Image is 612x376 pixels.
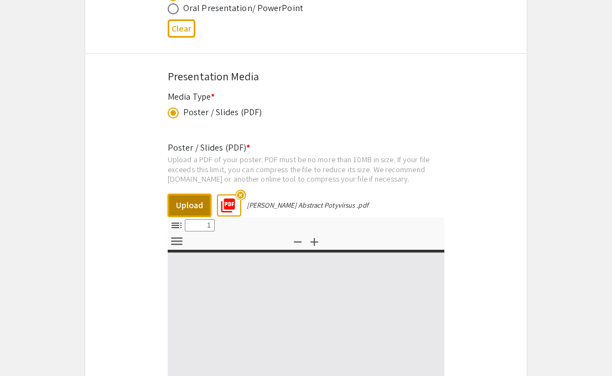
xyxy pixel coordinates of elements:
button: Clear [168,19,195,38]
mat-icon: picture_as_pdf [216,194,233,210]
div: Upload a PDF of your poster. PDF must be no more than 10MB in size. If your file exceeds this lim... [168,154,444,184]
div: Oral Presentation/ PowerPoint [183,2,303,15]
button: Toggle Sidebar [167,217,186,233]
button: Tools [167,234,186,250]
div: Presentation Media [168,68,444,85]
button: Zoom In [305,234,324,250]
mat-label: Media Type [168,91,215,102]
div: [PERSON_NAME] Abstract Potyvirsus .pdf [247,200,369,210]
mat-label: Poster / Slides (PDF) [168,142,250,153]
button: Upload [168,194,211,217]
iframe: Chat [8,326,47,368]
mat-icon: highlight_off [235,189,246,200]
input: Page [185,219,215,231]
div: Poster / Slides (PDF) [183,106,262,119]
button: Zoom Out [288,234,307,250]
